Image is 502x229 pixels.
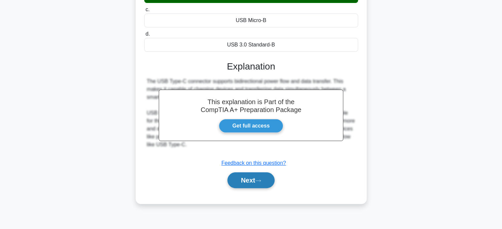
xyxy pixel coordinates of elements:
[147,77,355,149] div: The USB Type-C connector supports bidirectional power flow and data transfer. This makes it capab...
[219,119,283,133] a: Get full access
[146,31,150,37] span: d.
[227,172,275,188] button: Next
[221,160,286,166] a: Feedback on this question?
[148,61,354,72] h3: Explanation
[144,14,358,27] div: USB Micro-B
[146,7,150,12] span: c.
[144,38,358,52] div: USB 3.0 Standard-B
